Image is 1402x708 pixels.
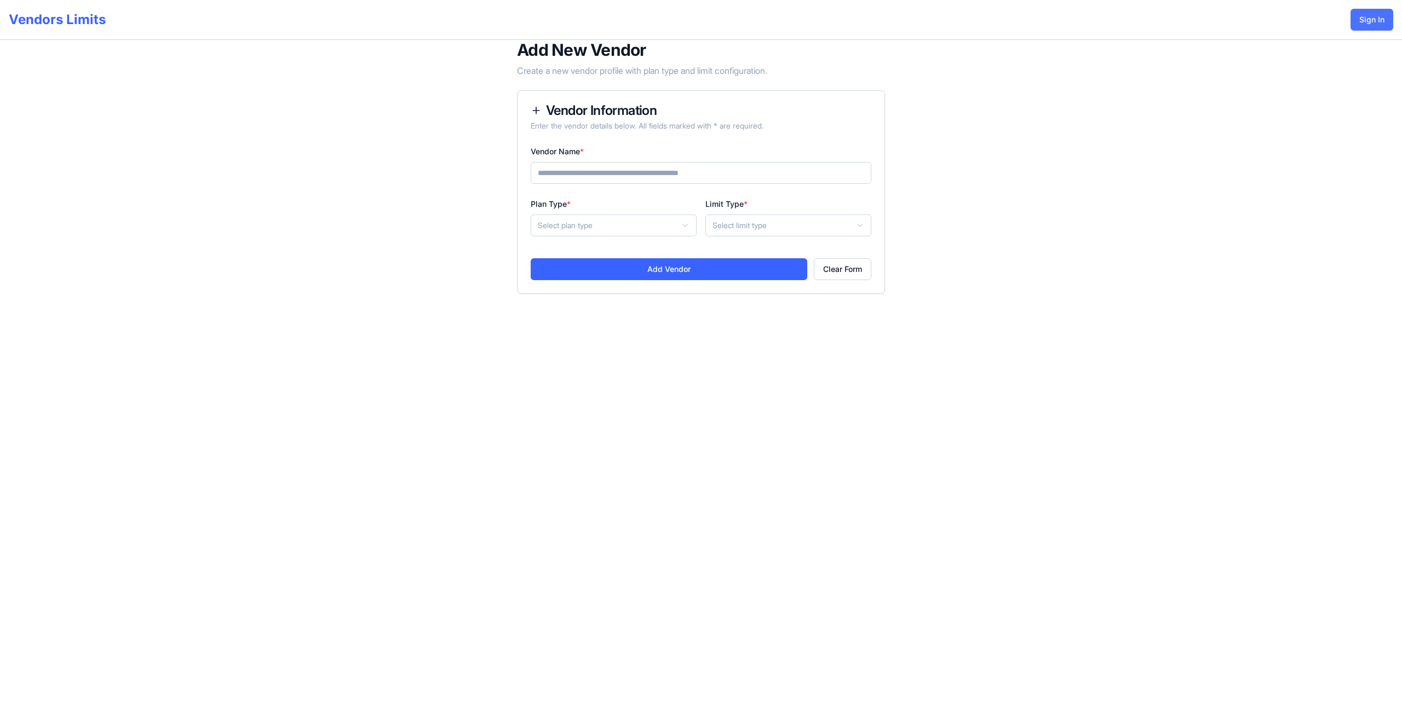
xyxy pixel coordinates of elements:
[531,120,871,131] div: Enter the vendor details below. All fields marked with * are required.
[814,258,871,280] button: Clear Form
[531,104,871,117] div: Vendor Information
[531,147,584,156] label: Vendor Name
[9,11,106,28] h1: Vendors Limits
[705,199,748,208] label: Limit Type
[517,64,885,77] p: Create a new vendor profile with plan type and limit configuration.
[531,199,571,208] label: Plan Type
[517,40,885,60] h1: Add New Vendor
[1351,9,1393,31] button: Sign In
[531,258,807,280] button: Add Vendor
